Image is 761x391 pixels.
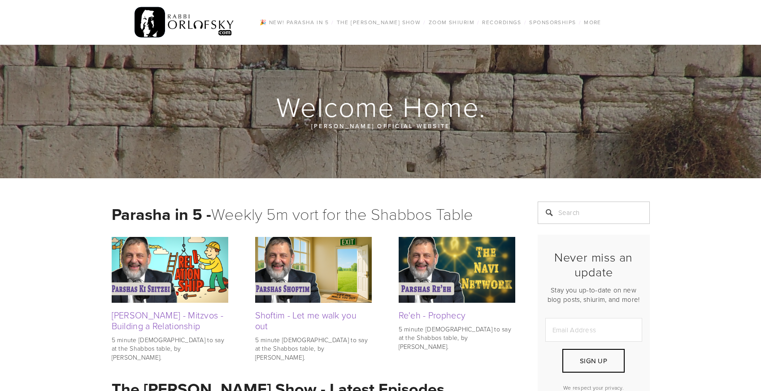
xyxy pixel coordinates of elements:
[112,202,211,226] strong: Parasha in 5 -
[477,18,479,26] span: /
[579,18,581,26] span: /
[399,237,515,302] img: Re'eh - Prophecy
[112,237,228,302] img: Ki Seitzei - Mitzvos - Building a Relationship
[545,285,642,304] p: Stay you up-to-date on new blog posts, shiurim, and more!
[545,318,642,342] input: Email Address
[423,18,426,26] span: /
[165,121,596,131] p: [PERSON_NAME] official website
[526,17,578,28] a: Sponsorships
[426,17,477,28] a: Zoom Shiurim
[399,325,515,351] p: 5 minute [DEMOGRAPHIC_DATA] to say at the Shabbos table, by [PERSON_NAME].
[257,17,331,28] a: 🎉 NEW! Parasha in 5
[255,309,357,332] a: Shoftim - Let me walk you out
[255,335,372,362] p: 5 minute [DEMOGRAPHIC_DATA] to say at the Shabbos table, by [PERSON_NAME].
[112,202,515,226] h1: Weekly 5m vort for the Shabbos Table
[334,17,424,28] a: The [PERSON_NAME] Show
[112,309,224,332] a: [PERSON_NAME] - Mitzvos - Building a Relationship
[112,92,651,121] h1: Welcome Home.
[255,237,372,302] img: Shoftim - Let me walk you out
[545,250,642,279] h2: Never miss an update
[331,18,334,26] span: /
[135,5,235,40] img: RabbiOrlofsky.com
[524,18,526,26] span: /
[112,335,228,362] p: 5 minute [DEMOGRAPHIC_DATA] to say at the Shabbos table, by [PERSON_NAME].
[581,17,604,28] a: More
[479,17,524,28] a: Recordings
[562,349,624,373] button: Sign Up
[580,356,607,365] span: Sign Up
[399,309,466,321] a: Re'eh - Prophecy
[538,202,650,224] input: Search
